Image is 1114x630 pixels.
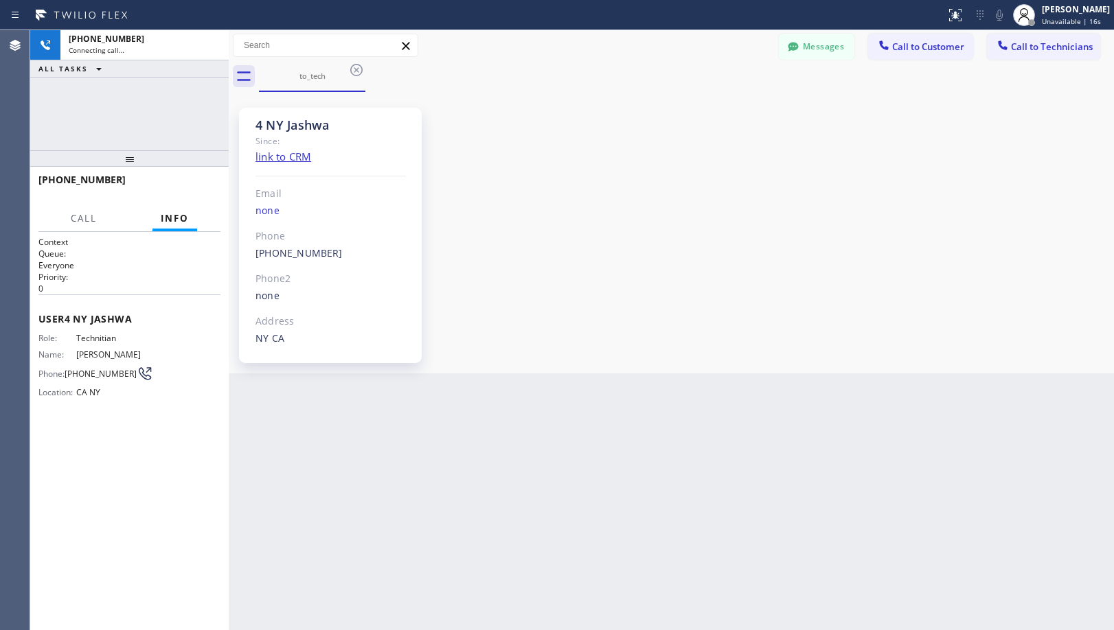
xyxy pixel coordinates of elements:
div: none [255,203,406,219]
button: Call to Customer [868,34,973,60]
div: Phone2 [255,271,406,287]
span: Call to Customer [892,40,964,53]
span: [PHONE_NUMBER] [38,173,126,186]
span: Location: [38,387,76,397]
span: Info [161,212,189,224]
div: Email [255,186,406,202]
span: CA NY [76,387,148,397]
div: none [255,288,406,304]
span: [PERSON_NAME] [76,349,148,360]
div: Address [255,314,406,329]
button: ALL TASKS [30,60,115,77]
div: NY CA [255,331,406,347]
button: Mute [990,5,1009,25]
span: [PHONE_NUMBER] [65,369,137,379]
div: 4 NY Jashwa [255,117,406,133]
div: Since: [255,133,406,149]
p: 0 [38,283,220,294]
a: [PHONE_NUMBER] [255,246,343,259]
span: ALL TASKS [38,64,88,73]
span: Role: [38,333,76,343]
span: Call [71,212,97,224]
h1: Context [38,236,220,248]
button: Info [152,205,197,232]
div: Phone [255,229,406,244]
span: Unavailable | 16s [1042,16,1101,26]
h2: Priority: [38,271,220,283]
button: Call to Technicians [987,34,1100,60]
span: Technitian [76,333,148,343]
div: to_tech [260,71,364,81]
span: [PHONE_NUMBER] [69,33,144,45]
span: User 4 NY Jashwa [38,312,220,325]
input: Search [234,34,418,56]
button: Messages [779,34,854,60]
div: [PERSON_NAME] [1042,3,1110,15]
button: Call [62,205,105,232]
span: Name: [38,349,76,360]
h2: Queue: [38,248,220,259]
p: Everyone [38,259,220,271]
span: Call to Technicians [1011,40,1093,53]
span: Connecting call… [69,45,124,55]
a: link to CRM [255,150,311,163]
span: Phone: [38,369,65,379]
